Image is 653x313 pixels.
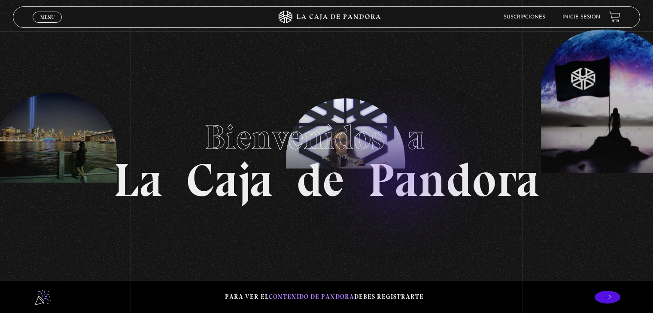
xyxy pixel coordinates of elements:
[113,109,540,204] h1: La Caja de Pandora
[225,291,424,303] p: Para ver el debes registrarte
[40,15,55,20] span: Menu
[609,11,620,23] a: View your shopping cart
[205,117,449,158] span: Bienvenidos a
[37,21,58,27] span: Cerrar
[504,15,545,20] a: Suscripciones
[562,15,600,20] a: Inicie sesión
[269,293,354,301] span: contenido de Pandora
